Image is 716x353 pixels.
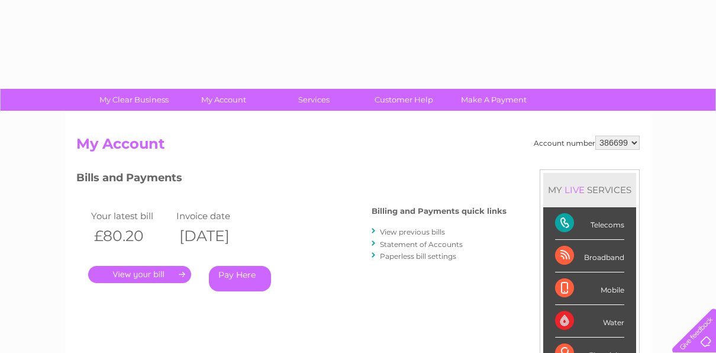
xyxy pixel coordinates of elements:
a: Statement of Accounts [380,240,463,249]
div: Account number [534,136,640,150]
th: £80.20 [88,224,173,248]
a: Pay Here [209,266,271,291]
h2: My Account [76,136,640,158]
a: Make A Payment [445,89,543,111]
div: Water [555,305,624,338]
a: Customer Help [355,89,453,111]
h4: Billing and Payments quick links [372,207,507,216]
td: Your latest bill [88,208,173,224]
a: View previous bills [380,227,445,236]
div: Mobile [555,272,624,305]
a: My Clear Business [85,89,183,111]
h3: Bills and Payments [76,169,507,190]
div: Telecoms [555,207,624,240]
div: Broadband [555,240,624,272]
td: Invoice date [173,208,259,224]
a: My Account [175,89,273,111]
a: . [88,266,191,283]
div: LIVE [562,184,587,195]
a: Services [265,89,363,111]
div: MY SERVICES [543,173,636,207]
a: Paperless bill settings [380,252,456,261]
th: [DATE] [173,224,259,248]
